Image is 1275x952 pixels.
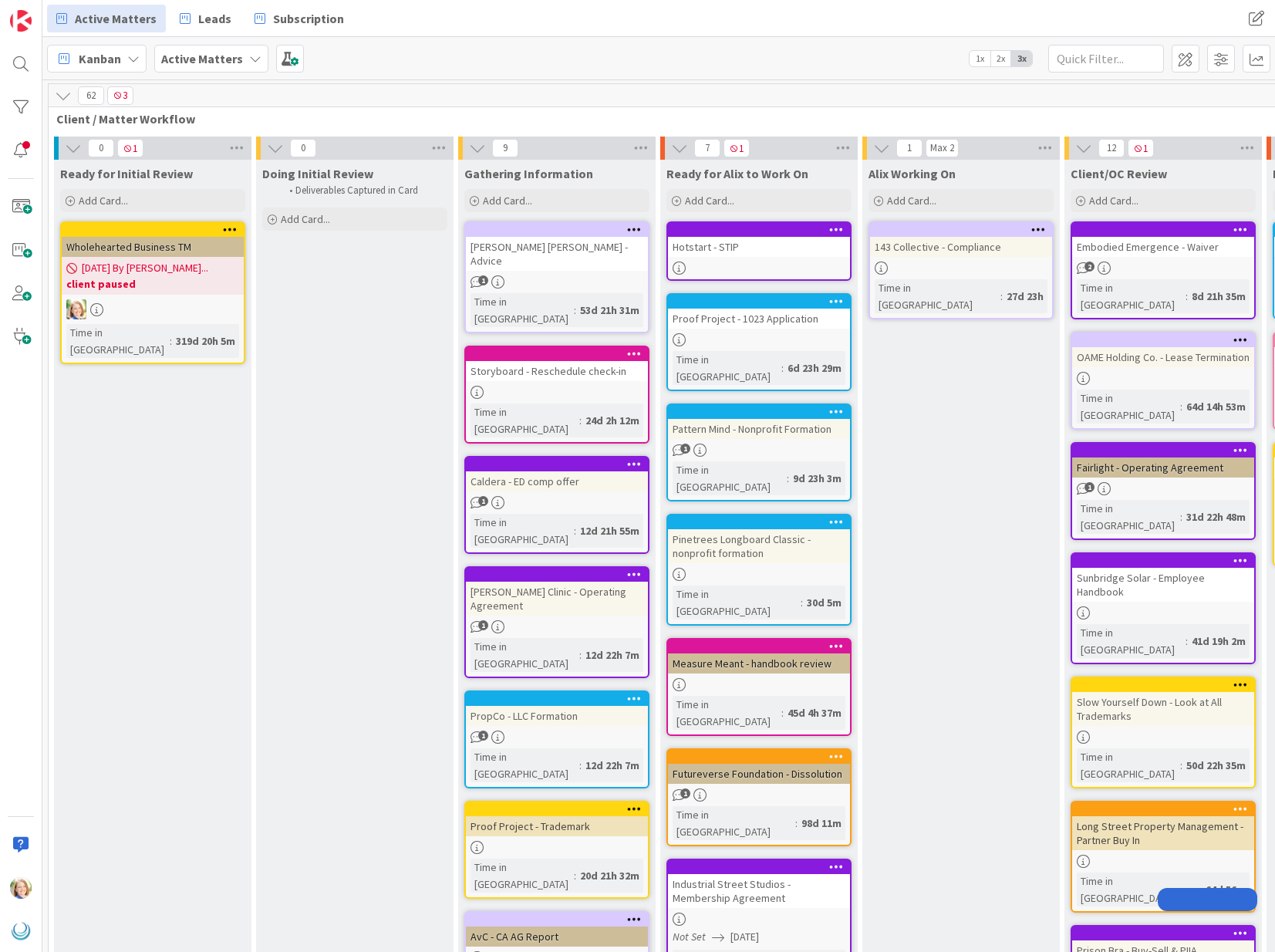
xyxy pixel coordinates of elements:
div: 143 Collective - Compliance [870,223,1052,257]
div: Time in [GEOGRAPHIC_DATA] [471,403,579,437]
div: Proof Project - 1023 Application [668,295,850,329]
span: 1 [478,496,488,506]
span: [DATE] By [PERSON_NAME]... [82,260,208,276]
div: Pattern Mind - Nonprofit Formation [668,419,850,439]
div: PropCo - LLC Formation [466,706,648,726]
span: : [1186,288,1188,305]
span: Ready for Alix to Work On [666,166,808,181]
span: 62 [78,86,104,105]
div: Wholehearted Business TM [62,237,244,257]
span: : [1180,398,1182,415]
a: Measure Meant - handbook reviewTime in [GEOGRAPHIC_DATA]:45d 4h 37m [666,638,852,736]
span: : [1199,881,1202,898]
div: 31d 22h 48m [1182,508,1250,525]
a: 143 Collective - ComplianceTime in [GEOGRAPHIC_DATA]:27d 23h [869,221,1054,319]
div: [PERSON_NAME] [PERSON_NAME] - Advice [466,223,648,271]
div: Time in [GEOGRAPHIC_DATA] [471,293,574,327]
div: 12d 22h 7m [582,757,643,774]
span: Alix Working On [869,166,956,181]
div: Long Street Property Management - Partner Buy In [1072,802,1254,850]
span: 1 [478,731,488,741]
div: OAME Holding Co. - Lease Termination [1072,333,1254,367]
div: [PERSON_NAME] Clinic - Operating Agreement [466,582,648,616]
i: Not Set [673,930,706,944]
span: : [787,470,789,487]
span: : [574,522,576,539]
span: 0 [88,139,114,157]
div: Measure Meant - handbook review [668,640,850,673]
div: Pinetrees Longboard Classic - nonprofit formation [668,515,850,563]
span: Add Card... [1089,194,1138,208]
div: Time in [GEOGRAPHIC_DATA] [673,351,781,385]
div: Futureverse Foundation - Dissolution [668,764,850,784]
div: Time in [GEOGRAPHIC_DATA] [66,324,170,358]
span: 1 [896,139,923,157]
span: 2 [1084,262,1095,272]
div: 64d 56m [1202,881,1250,898]
span: 1 [478,275,488,285]
span: : [801,594,803,611]
span: 12 [1098,139,1125,157]
div: 319d 20h 5m [172,333,239,349]
div: Max 2 [930,144,954,152]
div: 12d 22h 7m [582,646,643,663]
span: : [1180,508,1182,525]
span: 1 [724,139,750,157]
span: 1 [680,788,690,798]
div: Time in [GEOGRAPHIC_DATA] [1077,748,1180,782]
span: : [795,815,798,832]
span: 7 [694,139,720,157]
div: Proof Project - Trademark [466,802,648,836]
a: Pinetrees Longboard Classic - nonprofit formationTime in [GEOGRAPHIC_DATA]:30d 5m [666,514,852,626]
span: Ready for Initial Review [60,166,193,181]
div: Industrial Street Studios - Membership Agreement [668,874,850,908]
span: : [574,867,576,884]
a: Leads [170,5,241,32]
span: : [579,412,582,429]
span: Add Card... [685,194,734,208]
div: Time in [GEOGRAPHIC_DATA] [471,859,574,893]
a: [PERSON_NAME] Clinic - Operating AgreementTime in [GEOGRAPHIC_DATA]:12d 22h 7m [464,566,649,678]
a: Active Matters [47,5,166,32]
span: [DATE] [730,929,759,945]
div: 98d 11m [798,815,845,832]
a: Futureverse Foundation - DissolutionTime in [GEOGRAPHIC_DATA]:98d 11m [666,748,852,846]
div: OAME Holding Co. - Lease Termination [1072,347,1254,367]
span: 1 [478,620,488,630]
span: : [579,757,582,774]
div: Time in [GEOGRAPHIC_DATA] [1077,873,1199,906]
div: Embodied Emergence - Waiver [1072,223,1254,257]
span: Gathering Information [464,166,593,181]
span: 2x [990,51,1011,66]
span: Add Card... [79,194,128,208]
div: Time in [GEOGRAPHIC_DATA] [673,806,795,840]
div: 50d 22h 35m [1182,757,1250,774]
a: Subscription [245,5,353,32]
div: 6d 23h 29m [784,360,845,376]
span: : [1180,757,1182,774]
div: Sunbridge Solar - Employee Handbook [1072,568,1254,602]
div: Time in [GEOGRAPHIC_DATA] [1077,390,1180,424]
span: Client/OC Review [1071,166,1167,181]
span: : [781,360,784,376]
div: Slow Yourself Down - Look at All Trademarks [1072,692,1254,726]
div: Time in [GEOGRAPHIC_DATA] [673,586,801,619]
div: Fairlight - Operating Agreement [1072,444,1254,478]
div: 20d 21h 32m [576,867,643,884]
b: client paused [66,276,239,292]
a: Pattern Mind - Nonprofit FormationTime in [GEOGRAPHIC_DATA]:9d 23h 3m [666,403,852,501]
div: Storyboard - Reschedule check-in [466,361,648,381]
div: Time in [GEOGRAPHIC_DATA] [1077,624,1186,658]
div: Measure Meant - handbook review [668,653,850,673]
a: Storyboard - Reschedule check-inTime in [GEOGRAPHIC_DATA]:24d 2h 12m [464,346,649,444]
div: Sunbridge Solar - Employee Handbook [1072,554,1254,602]
span: : [574,302,576,319]
div: Proof Project - 1023 Application [668,309,850,329]
div: Wholehearted Business TM [62,223,244,257]
div: Embodied Emergence - Waiver [1072,237,1254,257]
span: Add Card... [281,212,330,226]
a: Sunbridge Solar - Employee HandbookTime in [GEOGRAPHIC_DATA]:41d 19h 2m [1071,552,1256,664]
span: 9 [492,139,518,157]
div: 53d 21h 31m [576,302,643,319]
div: [PERSON_NAME] [PERSON_NAME] - Advice [466,237,648,271]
